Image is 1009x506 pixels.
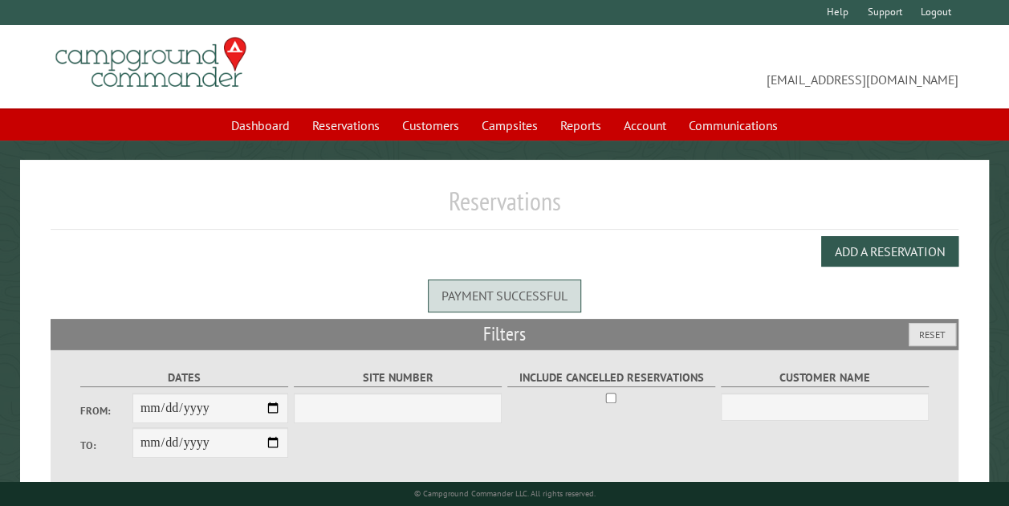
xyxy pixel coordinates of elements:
[551,110,611,141] a: Reports
[679,110,787,141] a: Communications
[51,319,958,349] h2: Filters
[80,403,132,418] label: From:
[821,236,958,267] button: Add a Reservation
[222,110,299,141] a: Dashboard
[51,31,251,94] img: Campground Commander
[472,110,547,141] a: Campsites
[294,369,502,387] label: Site Number
[80,369,288,387] label: Dates
[51,186,958,230] h1: Reservations
[721,369,929,387] label: Customer Name
[303,110,389,141] a: Reservations
[80,438,132,453] label: To:
[505,44,959,89] span: [EMAIL_ADDRESS][DOMAIN_NAME]
[428,280,581,312] div: Payment successful
[614,110,676,141] a: Account
[414,488,596,499] small: © Campground Commander LLC. All rights reserved.
[393,110,469,141] a: Customers
[909,323,956,346] button: Reset
[507,369,715,387] label: Include Cancelled Reservations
